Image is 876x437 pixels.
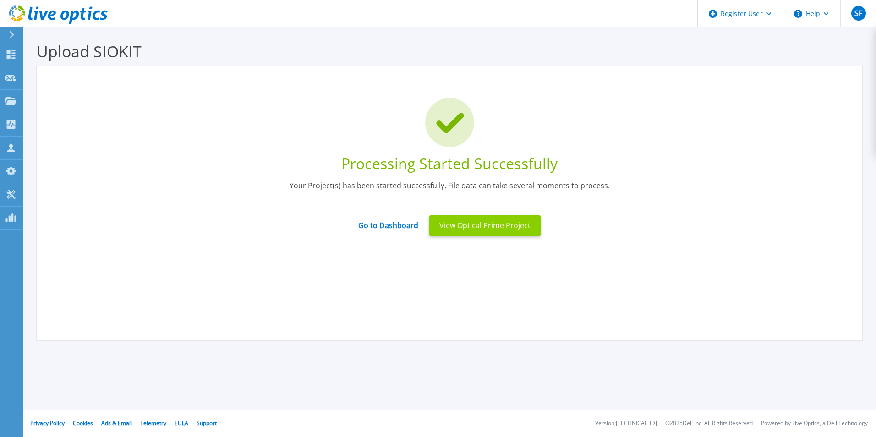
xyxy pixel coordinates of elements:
li: Version: [TECHNICAL_ID] [595,421,657,426]
h3: Upload SIOKIT [37,41,862,62]
a: Ads & Email [101,419,132,427]
button: View Optical Prime Project [429,215,541,236]
span: SF [854,10,862,17]
li: Powered by Live Optics, a Dell Technology [761,421,868,426]
a: Go to Dashboard [358,213,418,230]
li: © 2025 Dell Inc. All Rights Reserved [665,421,753,426]
a: Support [197,419,217,427]
div: Processing Started Successfully [50,154,849,174]
a: Telemetry [140,419,166,427]
a: EULA [175,419,188,427]
a: Cookies [73,419,93,427]
a: Privacy Policy [30,419,65,427]
div: Your Project(s) has been started successfully, File data can take several moments to process. [50,180,849,203]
